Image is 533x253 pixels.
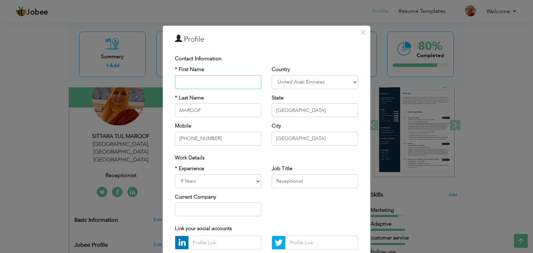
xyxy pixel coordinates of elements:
label: City [272,122,281,130]
span: Work Details [175,154,204,161]
label: * Last Name [175,94,204,102]
label: * Experience [175,165,204,172]
button: Close [357,27,369,38]
span: Contact Information [175,55,221,62]
label: Job Title [272,165,292,172]
img: linkedin [175,236,188,249]
label: Current Company [175,193,216,201]
img: Twitter [272,236,285,249]
input: Profile Link [285,236,358,250]
label: State [272,94,284,102]
label: * First Name [175,66,204,73]
input: Profile Link [188,236,261,250]
h3: Profile [175,34,358,45]
label: Mobile [175,122,191,130]
label: Country [272,66,290,73]
span: × [360,26,366,38]
span: Link your social accounts [175,225,232,232]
